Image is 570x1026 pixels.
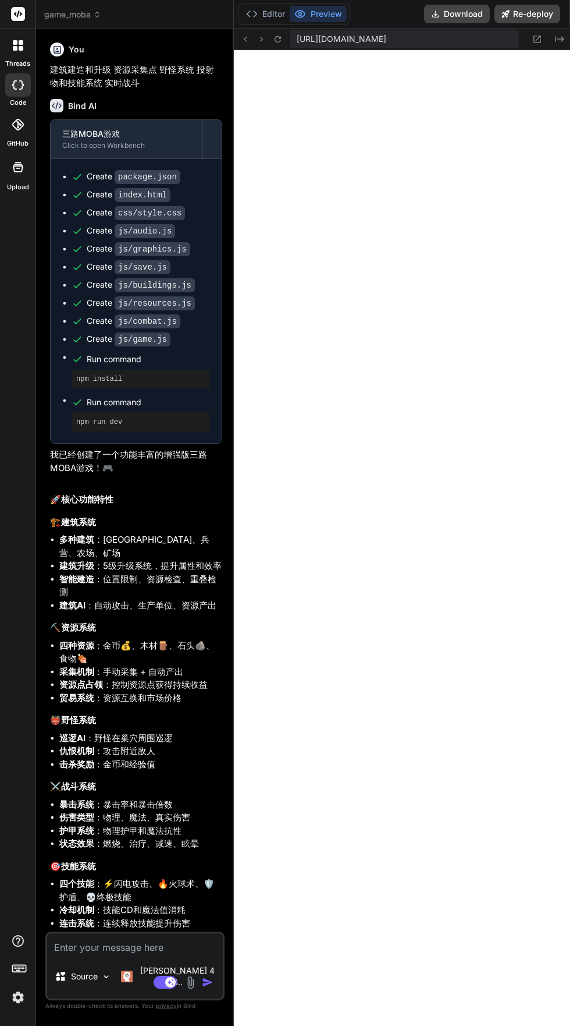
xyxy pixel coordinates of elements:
div: Create [87,297,195,309]
iframe: Preview [234,50,570,1026]
code: js/audio.js [115,224,175,238]
code: js/save.js [115,260,170,274]
li: ：⚡闪电攻击、🔥火球术、🛡️护盾、💀终极技能 [59,878,222,904]
li: ：技能CD和魔法值消耗 [59,904,222,917]
strong: 核心功能特性 [61,494,113,505]
label: code [10,98,26,108]
strong: 伤害类型 [59,812,94,823]
button: Re-deploy [494,5,560,23]
div: Create [87,261,170,273]
code: css/style.css [115,206,185,220]
li: ：[GEOGRAPHIC_DATA]、兵营、农场、矿场 [59,533,222,560]
strong: 四种资源 [59,640,94,651]
strong: 建筑系统 [61,516,96,528]
div: Create [87,207,185,219]
h2: 🚀 [50,493,222,507]
li: ：物理、魔法、真实伤害 [59,811,222,825]
h6: You [69,44,84,55]
div: Create [87,333,170,345]
strong: 技能升级 [59,931,94,942]
strong: 状态效果 [59,838,94,849]
div: Create [87,279,195,291]
li: ：金币和经验值 [59,758,222,772]
strong: 技能系统 [61,861,96,872]
strong: 仇恨机制 [59,745,94,756]
strong: 战斗系统 [61,781,96,792]
li: ：自动攻击、生产单位、资源产出 [59,599,222,613]
div: Create [87,243,190,255]
pre: npm install [76,374,205,384]
p: 建筑建造和升级 资源采集点 野怪系统 投射物和技能系统 实时战斗 [50,63,222,90]
strong: 采集机制 [59,666,94,677]
div: Create [87,225,175,237]
code: js/graphics.js [115,242,190,256]
li: ：物理护甲和魔法抗性 [59,825,222,838]
code: package.json [115,170,180,184]
li: ：金币💰、木材🪵、石头🪨、食物🍖 [59,639,222,666]
strong: 智能建造 [59,574,94,585]
h3: 🏗️ [50,516,222,529]
div: 三路MOBA游戏 [62,128,191,140]
li: ：控制资源点获得持续收益 [59,678,222,692]
pre: npm run dev [76,418,205,427]
h3: ⛏️ [50,621,222,635]
h3: ⚔️ [50,780,222,794]
span: privacy [156,1002,177,1009]
button: Preview [290,6,347,22]
li: ：连续释放技能提升伤害 [59,917,222,931]
div: Create [87,171,180,183]
code: index.html [115,188,170,202]
span: Run command [87,353,210,365]
img: Claude 4 Sonnet [121,971,133,982]
code: js/buildings.js [115,278,195,292]
strong: 护甲系统 [59,825,94,836]
li: ：燃烧、治疗、减速、眩晕 [59,837,222,851]
li: ：野怪在巢穴周围巡逻 [59,732,222,745]
span: Run command [87,397,210,408]
li: ：攻击附近敌人 [59,745,222,758]
button: 三路MOBA游戏Click to open Workbench [51,120,202,158]
h3: 👹 [50,714,222,727]
img: attachment [184,976,197,989]
p: [PERSON_NAME] 4 S.. [137,965,218,988]
strong: 多种建筑 [59,534,94,545]
li: ：暴击率和暴击倍数 [59,798,222,812]
label: Upload [7,182,29,192]
img: Pick Models [101,972,111,982]
strong: 资源系统 [61,622,96,633]
li: ：随等级增强效果 [59,930,222,943]
li: ：资源互换和市场价格 [59,692,222,705]
strong: 资源点占领 [59,679,103,690]
p: Source [71,971,98,982]
div: Click to open Workbench [62,141,191,150]
strong: 连击系统 [59,918,94,929]
strong: 四个技能 [59,878,94,889]
code: js/combat.js [115,314,180,328]
label: threads [5,59,30,69]
strong: 冷却机制 [59,904,94,915]
li: ：手动采集 + 自动产出 [59,666,222,679]
h6: Bind AI [68,100,97,112]
code: js/game.js [115,332,170,346]
div: Create [87,315,180,327]
code: js/resources.js [115,296,195,310]
li: ：5级升级系统，提升属性和效率 [59,560,222,573]
strong: 建筑AI [59,600,85,611]
strong: 暴击系统 [59,799,94,810]
button: Download [424,5,490,23]
img: icon [202,977,213,988]
strong: 击杀奖励 [59,759,94,770]
button: Editor [241,6,290,22]
label: GitHub [7,139,28,148]
img: settings [8,988,28,1007]
li: ：位置限制、资源检查、重叠检测 [59,573,222,599]
p: 我已经创建了一个功能丰富的增强版三路MOBA游戏！🎮 [50,448,222,475]
strong: 贸易系统 [59,692,94,703]
div: Create [87,189,170,201]
span: game_moba [44,9,101,20]
p: Always double-check its answers. Your in Bind [45,1000,225,1011]
strong: 建筑升级 [59,560,94,571]
span: [URL][DOMAIN_NAME] [297,33,386,45]
h3: 🎯 [50,860,222,873]
strong: 巡逻AI [59,733,85,744]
